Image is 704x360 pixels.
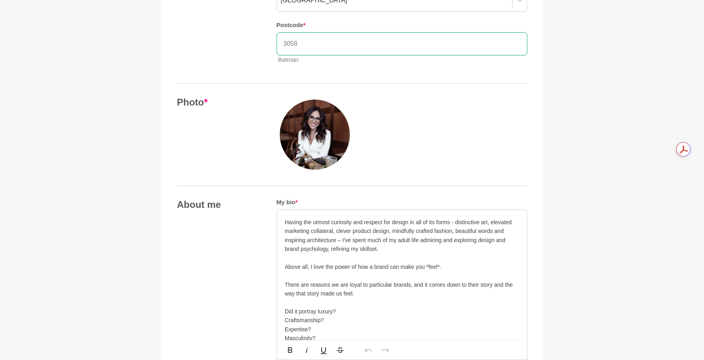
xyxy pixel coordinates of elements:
[316,342,331,358] button: Underline (⌘U)
[285,334,519,342] p: Masculinity?
[177,199,261,211] h4: About me
[285,316,519,325] p: Craftsmanship?
[285,325,519,334] p: Expertise?
[285,307,519,316] p: Did it portray luxury?
[283,342,298,358] button: Bold (⌘B)
[285,262,519,271] p: Above all, I love the power of how a brand can make you *feel*.
[285,218,519,254] p: Having the utmost curiosity and respect for design in all of its forms - distinctive art, elevate...
[277,199,527,206] h5: My bio
[277,22,527,29] h5: Postcode
[285,280,519,298] p: There are reasons we are loyal to particular brands, and it comes down to their story and the way...
[177,96,261,108] h4: Photo
[299,342,314,358] button: Italic (⌘I)
[378,342,393,358] button: Redo (⌘⇧Z)
[277,32,527,55] input: Postcode
[278,55,527,65] p: Batman
[361,342,376,358] button: Undo (⌘Z)
[333,342,348,358] button: Strikethrough (⌘S)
